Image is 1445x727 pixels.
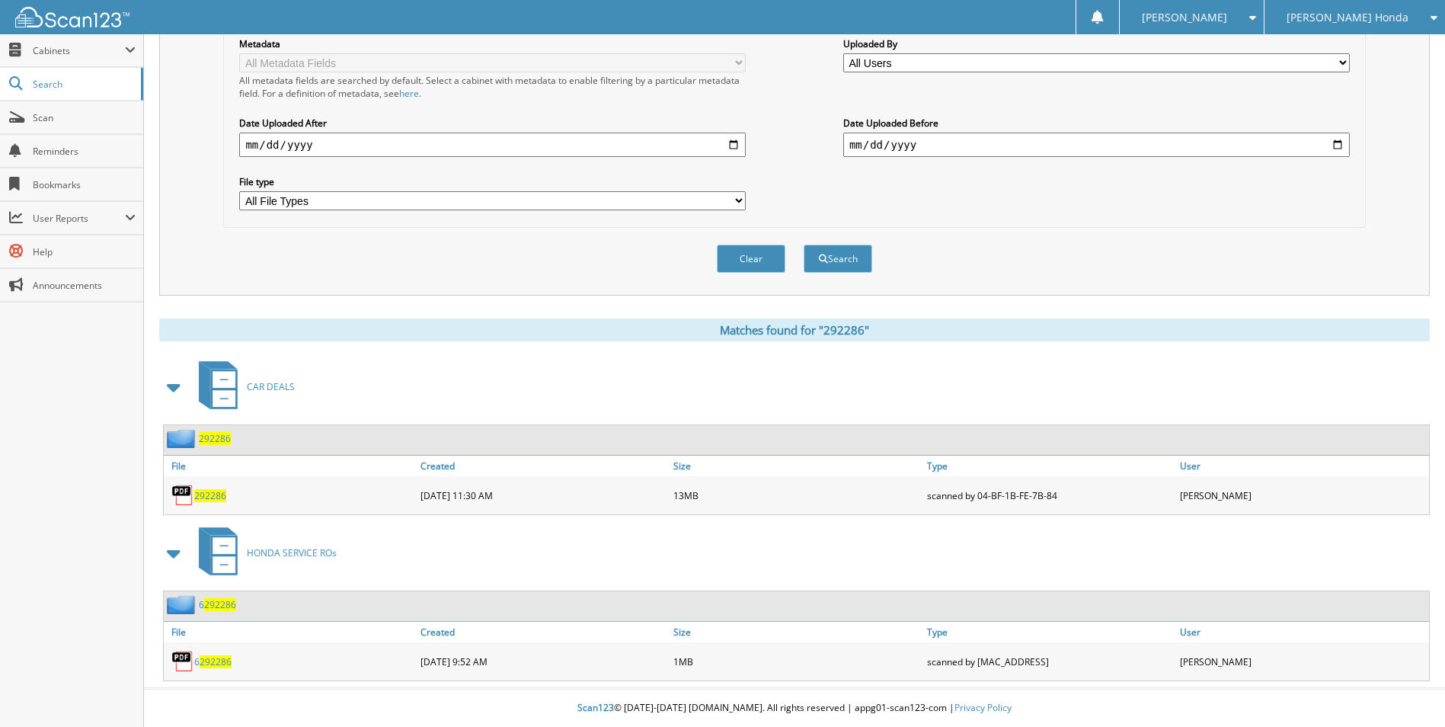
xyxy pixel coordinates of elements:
label: File type [239,175,746,188]
a: File [164,456,417,476]
a: Type [923,622,1176,642]
iframe: Chat Widget [1369,654,1445,727]
span: 292286 [200,655,232,668]
img: scan123-logo-white.svg [15,7,129,27]
button: Search [804,245,872,273]
span: User Reports [33,212,125,225]
a: Size [670,622,922,642]
a: Created [417,622,670,642]
div: © [DATE]-[DATE] [DOMAIN_NAME]. All rights reserved | appg01-scan123-com | [144,690,1445,727]
span: Help [33,245,136,258]
a: 6292286 [194,655,232,668]
input: start [239,133,746,157]
img: PDF.png [171,650,194,673]
span: 292286 [204,598,236,611]
a: HONDA SERVICE ROs [190,523,337,583]
a: Created [417,456,670,476]
div: All metadata fields are searched by default. Select a cabinet with metadata to enable filtering b... [239,74,746,100]
div: scanned by 04-BF-1B-FE-7B-84 [923,480,1176,511]
div: [PERSON_NAME] [1176,646,1429,677]
span: HONDA SERVICE ROs [247,546,337,559]
img: folder2.png [167,429,199,448]
label: Date Uploaded After [239,117,746,130]
a: 6292286 [199,598,236,611]
span: Scan [33,111,136,124]
span: Reminders [33,145,136,158]
label: Uploaded By [843,37,1350,50]
span: [PERSON_NAME] Honda [1287,13,1408,22]
a: User [1176,456,1429,476]
a: 292286 [194,489,226,502]
span: Bookmarks [33,178,136,191]
span: Search [33,78,133,91]
div: Matches found for "292286" [159,319,1430,341]
label: Date Uploaded Before [843,117,1350,130]
a: Type [923,456,1176,476]
div: [DATE] 9:52 AM [417,646,670,677]
div: [DATE] 11:30 AM [417,480,670,511]
span: [PERSON_NAME] [1142,13,1227,22]
input: end [843,133,1350,157]
a: CAR DEALS [190,357,295,417]
a: Size [670,456,922,476]
div: scanned by [MAC_ADDRESS] [923,646,1176,677]
button: Clear [717,245,785,273]
a: Privacy Policy [954,701,1012,714]
span: Cabinets [33,44,125,57]
div: 1MB [670,646,922,677]
span: Scan123 [577,701,614,714]
label: Metadata [239,37,746,50]
a: User [1176,622,1429,642]
a: File [164,622,417,642]
img: PDF.png [171,484,194,507]
span: CAR DEALS [247,380,295,393]
img: folder2.png [167,595,199,614]
div: 13MB [670,480,922,511]
a: here [399,87,419,100]
span: Announcements [33,279,136,292]
div: [PERSON_NAME] [1176,480,1429,511]
a: 292286 [199,432,231,445]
